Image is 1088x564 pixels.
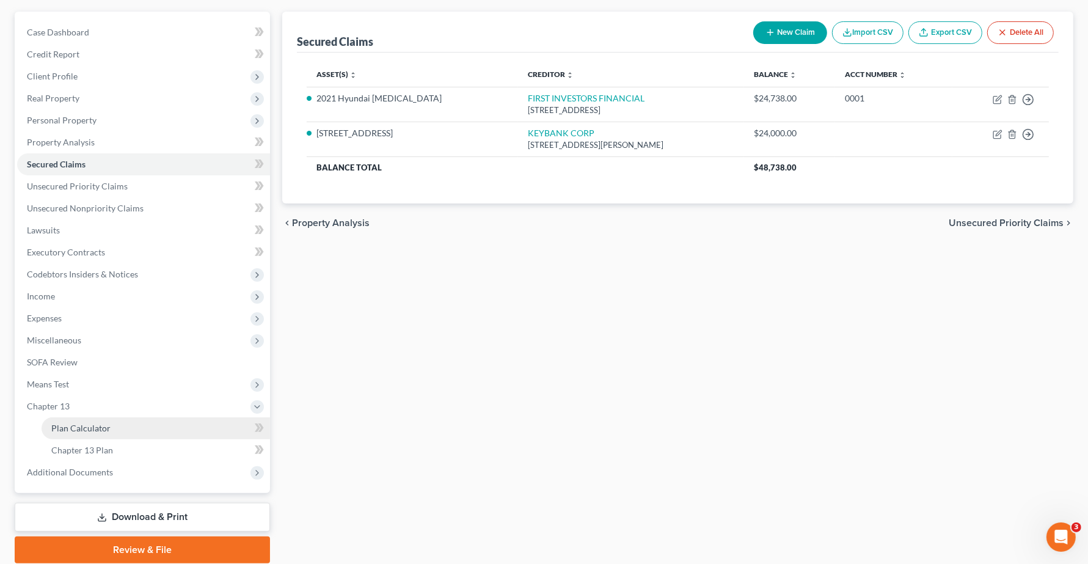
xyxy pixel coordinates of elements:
i: chevron_right [1064,218,1073,228]
span: Unsecured Priority Claims [949,218,1064,228]
div: [STREET_ADDRESS][PERSON_NAME] [528,139,734,151]
a: Property Analysis [17,131,270,153]
a: Unsecured Nonpriority Claims [17,197,270,219]
button: Import CSV [832,21,904,44]
a: Lawsuits [17,219,270,241]
span: Chapter 13 Plan [51,445,113,455]
span: Income [27,291,55,301]
span: Client Profile [27,71,78,81]
span: Personal Property [27,115,97,125]
a: FIRST INVESTORS FINANCIAL [528,93,644,103]
span: Lawsuits [27,225,60,235]
i: unfold_more [566,71,574,79]
span: Chapter 13 [27,401,70,411]
a: Export CSV [908,21,982,44]
span: $48,738.00 [754,163,797,172]
span: 3 [1072,522,1081,532]
span: Case Dashboard [27,27,89,37]
i: unfold_more [899,71,906,79]
span: Real Property [27,93,79,103]
span: Miscellaneous [27,335,81,345]
span: Secured Claims [27,159,86,169]
div: Secured Claims [297,34,373,49]
div: $24,000.00 [754,127,825,139]
a: KEYBANK CORP [528,128,594,138]
a: Case Dashboard [17,21,270,43]
span: Codebtors Insiders & Notices [27,269,138,279]
div: [STREET_ADDRESS] [528,104,734,116]
span: Property Analysis [27,137,95,147]
a: Unsecured Priority Claims [17,175,270,197]
a: Executory Contracts [17,241,270,263]
span: Property Analysis [292,218,370,228]
li: 2021 Hyundai [MEDICAL_DATA] [316,92,508,104]
button: chevron_left Property Analysis [282,218,370,228]
li: [STREET_ADDRESS] [316,127,508,139]
span: Credit Report [27,49,79,59]
span: Plan Calculator [51,423,111,433]
th: Balance Total [307,156,744,178]
span: Means Test [27,379,69,389]
a: Download & Print [15,503,270,532]
a: Review & File [15,537,270,563]
a: Balance unfold_more [754,70,797,79]
a: Credit Report [17,43,270,65]
span: Additional Documents [27,467,113,477]
a: Secured Claims [17,153,270,175]
i: chevron_left [282,218,292,228]
span: Unsecured Priority Claims [27,181,128,191]
a: Asset(s) unfold_more [316,70,357,79]
i: unfold_more [789,71,797,79]
a: Acct Number unfold_more [845,70,906,79]
span: Unsecured Nonpriority Claims [27,203,144,213]
a: Chapter 13 Plan [42,439,270,461]
a: Plan Calculator [42,417,270,439]
a: Creditor unfold_more [528,70,574,79]
div: $24,738.00 [754,92,825,104]
iframe: Intercom live chat [1046,522,1076,552]
button: Delete All [987,21,1054,44]
span: SOFA Review [27,357,78,367]
span: Executory Contracts [27,247,105,257]
i: unfold_more [349,71,357,79]
div: 0001 [845,92,943,104]
span: Expenses [27,313,62,323]
button: New Claim [753,21,827,44]
a: SOFA Review [17,351,270,373]
button: Unsecured Priority Claims chevron_right [949,218,1073,228]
